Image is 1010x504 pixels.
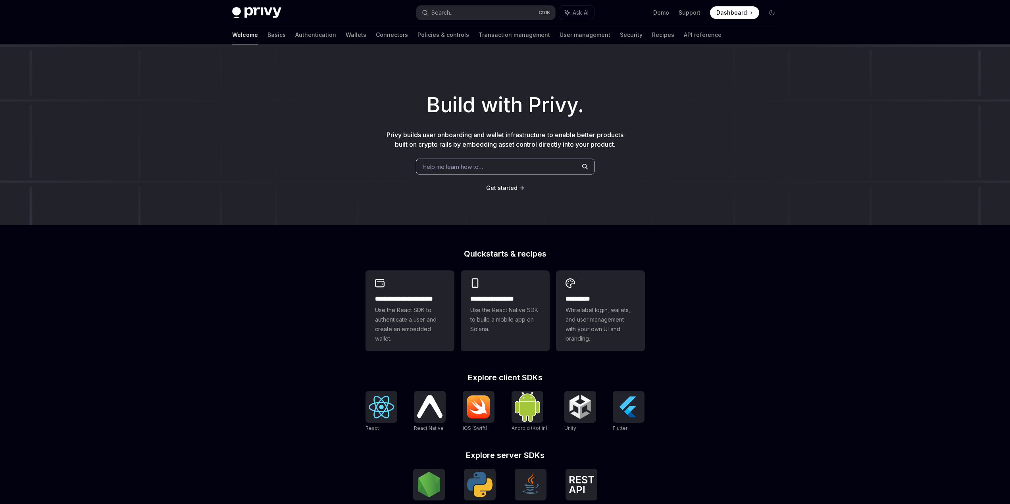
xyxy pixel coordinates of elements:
a: Security [620,25,643,44]
a: Dashboard [710,6,759,19]
a: Policies & controls [417,25,469,44]
span: Flutter [613,425,627,431]
a: User management [560,25,610,44]
span: Use the React SDK to authenticate a user and create an embedded wallet. [375,305,445,343]
a: **** *****Whitelabel login, wallets, and user management with your own UI and branding. [556,270,645,351]
a: iOS (Swift)iOS (Swift) [463,391,494,432]
span: Ask AI [573,9,589,17]
h2: Explore client SDKs [366,374,645,381]
img: dark logo [232,7,281,18]
span: Use the React Native SDK to build a mobile app on Solana. [470,305,540,334]
span: Unity [564,425,576,431]
img: REST API [569,476,594,493]
img: React [369,396,394,418]
a: Wallets [346,25,366,44]
div: Search... [431,8,454,17]
a: Demo [653,9,669,17]
a: UnityUnity [564,391,596,432]
img: Python [467,472,492,497]
a: React NativeReact Native [414,391,446,432]
img: Flutter [616,394,641,420]
span: Help me learn how to… [423,163,483,171]
a: ReactReact [366,391,397,432]
span: Get started [486,184,518,191]
img: NodeJS [416,472,442,497]
a: Support [679,9,700,17]
button: Search...CtrlK [416,6,555,20]
span: Whitelabel login, wallets, and user management with your own UI and branding. [566,305,635,343]
a: Get started [486,184,518,192]
img: Unity [568,394,593,420]
h1: Build with Privy. [13,90,997,121]
span: Ctrl K [539,10,550,16]
a: Welcome [232,25,258,44]
span: Dashboard [716,9,747,17]
img: Android (Kotlin) [515,392,540,422]
button: Ask AI [559,6,594,20]
a: FlutterFlutter [613,391,644,432]
span: React Native [414,425,444,431]
img: Java [518,472,543,497]
h2: Explore server SDKs [366,451,645,459]
img: React Native [417,395,442,418]
h2: Quickstarts & recipes [366,250,645,258]
a: Recipes [652,25,674,44]
a: Basics [267,25,286,44]
span: Android (Kotlin) [512,425,547,431]
a: Authentication [295,25,336,44]
a: API reference [684,25,721,44]
button: Toggle dark mode [766,6,778,19]
a: **** **** **** ***Use the React Native SDK to build a mobile app on Solana. [461,270,550,351]
a: Connectors [376,25,408,44]
span: Privy builds user onboarding and wallet infrastructure to enable better products built on crypto ... [387,131,623,148]
img: iOS (Swift) [466,395,491,419]
a: Android (Kotlin)Android (Kotlin) [512,391,547,432]
a: Transaction management [479,25,550,44]
span: iOS (Swift) [463,425,487,431]
span: React [366,425,379,431]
